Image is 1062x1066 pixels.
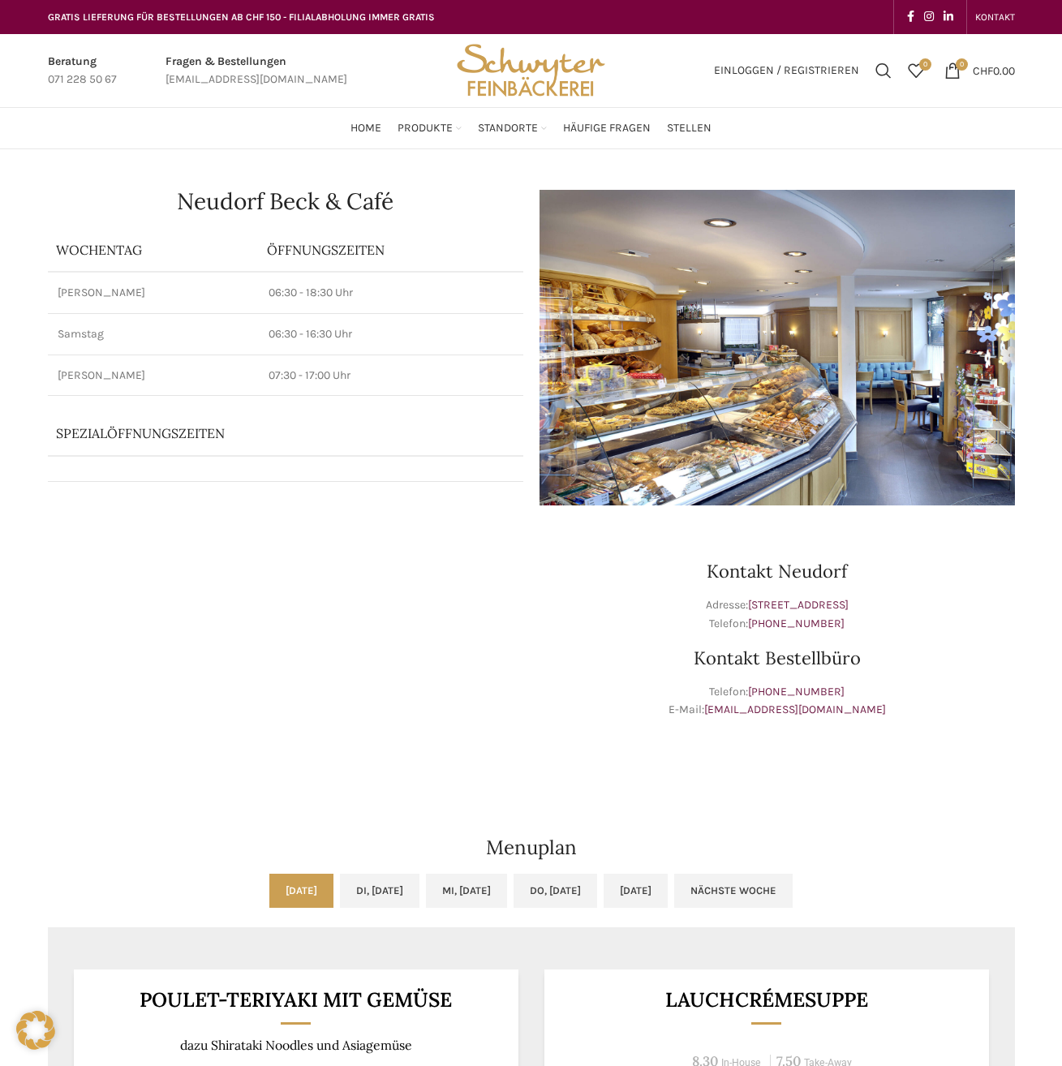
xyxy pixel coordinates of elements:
a: Home [350,112,381,144]
span: KONTAKT [975,11,1015,23]
a: KONTAKT [975,1,1015,33]
div: Secondary navigation [967,1,1023,33]
a: Infobox link [166,53,347,89]
div: Meine Wunschliste [900,54,932,87]
p: Samstag [58,326,249,342]
a: Facebook social link [902,6,919,28]
a: [PHONE_NUMBER] [748,617,845,630]
span: Home [350,121,381,136]
iframe: schwyter martinsbruggstrasse [48,522,523,765]
span: Standorte [478,121,538,136]
p: Telefon: E-Mail: [540,683,1015,720]
span: 0 [919,58,931,71]
a: [PHONE_NUMBER] [748,685,845,698]
p: ÖFFNUNGSZEITEN [267,241,515,259]
span: Häufige Fragen [563,121,651,136]
bdi: 0.00 [973,63,1015,77]
p: 07:30 - 17:00 Uhr [269,368,514,384]
a: Standorte [478,112,547,144]
a: Infobox link [48,53,117,89]
p: dazu Shirataki Noodles und Asiagemüse [93,1038,498,1053]
span: GRATIS LIEFERUNG FÜR BESTELLUNGEN AB CHF 150 - FILIALABHOLUNG IMMER GRATIS [48,11,435,23]
a: Di, [DATE] [340,874,419,908]
a: 0 [900,54,932,87]
p: Adresse: Telefon: [540,596,1015,633]
a: Suchen [867,54,900,87]
a: Nächste Woche [674,874,793,908]
h3: Kontakt Neudorf [540,562,1015,580]
h2: Menuplan [48,838,1015,858]
h3: Kontakt Bestellbüro [540,649,1015,667]
h1: Neudorf Beck & Café [48,190,523,213]
p: 06:30 - 16:30 Uhr [269,326,514,342]
span: Produkte [398,121,453,136]
span: Stellen [667,121,712,136]
p: Spezialöffnungszeiten [56,424,470,442]
p: [PERSON_NAME] [58,285,249,301]
a: Do, [DATE] [514,874,597,908]
a: Instagram social link [919,6,939,28]
a: Produkte [398,112,462,144]
a: Stellen [667,112,712,144]
a: [DATE] [604,874,668,908]
img: Bäckerei Schwyter [451,34,610,107]
p: 06:30 - 18:30 Uhr [269,285,514,301]
a: Mi, [DATE] [426,874,507,908]
h3: Lauchcrémesuppe [564,990,969,1010]
a: [EMAIL_ADDRESS][DOMAIN_NAME] [704,703,886,716]
a: [STREET_ADDRESS] [748,598,849,612]
p: Wochentag [56,241,251,259]
a: Einloggen / Registrieren [706,54,867,87]
span: Einloggen / Registrieren [714,65,859,76]
p: [PERSON_NAME] [58,368,249,384]
a: Häufige Fragen [563,112,651,144]
a: Linkedin social link [939,6,958,28]
span: CHF [973,63,993,77]
span: 0 [956,58,968,71]
a: Site logo [451,62,610,76]
h3: Poulet-Teriyaki mit Gemüse [93,990,498,1010]
a: [DATE] [269,874,333,908]
a: 0 CHF0.00 [936,54,1023,87]
div: Main navigation [40,112,1023,144]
